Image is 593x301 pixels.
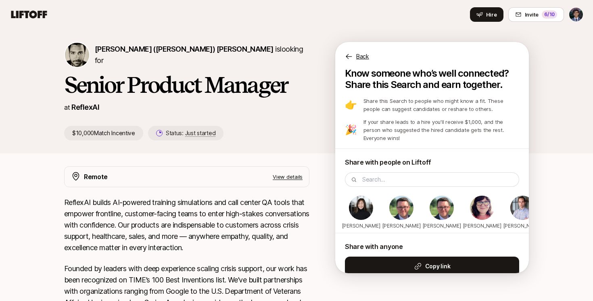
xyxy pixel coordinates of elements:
[430,196,454,220] img: Gerard Niemira
[423,222,461,230] p: [PERSON_NAME]
[425,261,450,271] strong: Copy link
[569,7,583,22] button: Avi Saraf
[542,10,557,19] div: 6 /10
[342,222,380,230] p: [PERSON_NAME]
[273,173,303,181] p: View details
[349,196,373,220] img: Anna Yang
[345,241,519,252] p: Share with anyone
[362,175,514,184] input: Search...
[389,196,413,220] img: Gerard Niemira
[356,52,369,61] p: Back
[64,197,309,253] p: ReflexAI builds AI-powered training simulations and call center QA tools that empower frontline, ...
[426,195,458,233] div: Gerard Niemira
[363,97,519,113] p: Share this Search to people who might know a fit. These people can suggest candidates or reshare ...
[95,44,309,66] p: is looking for
[510,196,535,220] img: William Ezekowitz
[466,195,498,233] div: Heather Quintal
[65,43,89,67] img: Jonathan (Jasper) Sherman-Presser
[345,157,519,167] p: Share with people on Liftoff
[508,7,564,22] button: Invite6/10
[95,45,274,53] span: [PERSON_NAME] ([PERSON_NAME]) [PERSON_NAME]
[382,222,421,230] p: [PERSON_NAME]
[470,7,503,22] button: Hire
[345,68,519,90] p: Know someone who’s well connected? Share this Search and earn together.
[525,10,539,19] span: Invite
[463,222,501,230] p: [PERSON_NAME]
[345,100,357,110] p: 👉
[64,73,309,97] h1: Senior Product Manager
[64,102,70,113] p: at
[385,195,418,233] div: Gerard Niemira
[486,10,497,19] span: Hire
[64,126,143,140] p: $10,000 Match Incentive
[71,103,99,111] a: ReflexAI
[166,128,215,138] p: Status:
[470,196,494,220] img: Heather Quintal
[363,118,519,142] p: If your share leads to a hire you'll receive $1,000, and the person who suggested the hired candi...
[185,130,216,137] span: Just started
[506,195,539,233] div: William Ezekowitz
[503,222,542,230] p: [PERSON_NAME]
[345,195,377,233] div: Anna Yang
[345,125,357,135] p: 🎉
[569,8,583,21] img: Avi Saraf
[84,171,108,182] p: Remote
[345,257,519,276] button: Copy link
